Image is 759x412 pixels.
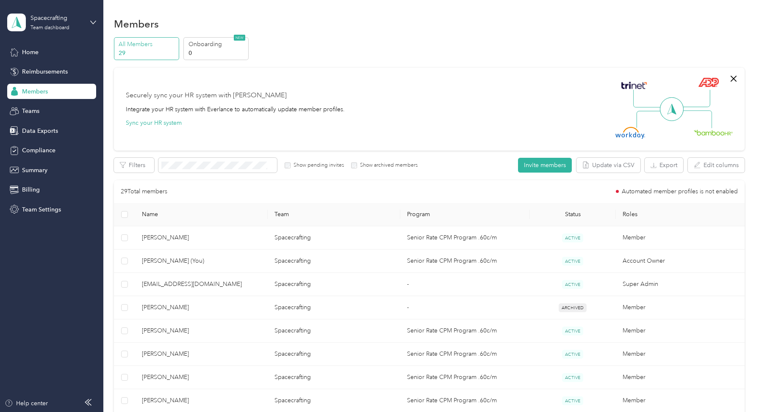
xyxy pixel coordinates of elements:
[400,319,529,343] td: Senior Rate CPM Program .60c/m
[268,366,400,389] td: Spacecrafting
[22,48,39,57] span: Home
[268,203,400,226] th: Team
[616,343,748,366] td: Member
[616,319,748,343] td: Member
[616,273,748,296] td: Super Admin
[268,250,400,273] td: Spacecrafting
[22,107,39,115] span: Teams
[562,327,583,335] span: ACTIVE
[135,366,268,389] td: Erin Dahlin
[400,250,529,273] td: Senior Rate CPM Program .60c/m
[135,226,268,250] td: Nicole Cullinan
[400,203,529,226] th: Program
[357,162,418,169] label: Show archived members
[268,296,400,319] td: Spacecrafting
[559,303,587,312] span: ARCHIVED
[615,127,645,139] img: Workday
[633,90,663,108] img: Line Left Up
[142,373,261,382] span: [PERSON_NAME]
[114,158,154,173] button: Filters
[291,162,344,169] label: Show pending invites
[30,25,69,30] div: Team dashboard
[22,126,58,135] span: Data Exports
[126,91,287,101] div: Securely sync your HR system with [PERSON_NAME]
[142,233,261,242] span: [PERSON_NAME]
[135,203,268,226] th: Name
[698,77,719,87] img: ADP
[114,19,159,28] h1: Members
[142,303,261,312] span: [PERSON_NAME]
[234,35,245,41] span: NEW
[616,366,748,389] td: Member
[694,129,733,135] img: BambooHR
[636,110,666,128] img: Line Left Down
[562,280,583,289] span: ACTIVE
[268,343,400,366] td: Spacecrafting
[681,90,710,107] img: Line Right Up
[22,67,68,76] span: Reimbursements
[188,49,246,58] p: 0
[616,203,748,226] th: Roles
[562,257,583,266] span: ACTIVE
[142,396,261,405] span: [PERSON_NAME]
[400,273,529,296] td: -
[616,226,748,250] td: Member
[126,105,345,114] div: Integrate your HR system with Everlance to automatically update member profiles.
[135,250,268,273] td: Benjamin Colvin (You)
[268,226,400,250] td: Spacecrafting
[400,343,529,366] td: Senior Rate CPM Program .60c/m
[22,205,61,214] span: Team Settings
[530,203,616,226] th: Status
[142,211,261,218] span: Name
[616,250,748,273] td: Account Owner
[562,396,583,405] span: ACTIVE
[22,87,48,96] span: Members
[22,185,40,194] span: Billing
[30,14,83,22] div: Spacecrafting
[135,343,268,366] td: Andy DeLassus
[518,158,572,173] button: Invite members
[576,158,640,173] button: Update via CSV
[400,366,529,389] td: Senior Rate CPM Program .60c/m
[121,187,167,196] p: 29 Total members
[712,365,759,412] iframe: Everlance-gr Chat Button Frame
[142,349,261,359] span: [PERSON_NAME]
[268,319,400,343] td: Spacecrafting
[142,326,261,335] span: [PERSON_NAME]
[645,158,683,173] button: Export
[688,158,745,173] button: Edit columns
[616,296,748,319] td: Member
[562,233,583,242] span: ACTIVE
[142,280,261,289] span: [EMAIL_ADDRESS][DOMAIN_NAME]
[142,256,261,266] span: [PERSON_NAME] (You)
[126,118,182,127] button: Sync your HR system
[22,166,47,175] span: Summary
[188,40,246,49] p: Onboarding
[135,319,268,343] td: Nate Treanor
[135,296,268,319] td: Lauren Colvin
[119,49,176,58] p: 29
[22,146,55,155] span: Compliance
[562,350,583,359] span: ACTIVE
[5,399,48,408] button: Help center
[682,110,712,129] img: Line Right Down
[135,273,268,296] td: success+spacecrafting@everlance.com
[562,373,583,382] span: ACTIVE
[619,80,649,91] img: Trinet
[622,189,738,195] span: Automated member profiles is not enabled
[400,296,529,319] td: -
[268,273,400,296] td: Spacecrafting
[119,40,176,49] p: All Members
[400,226,529,250] td: Senior Rate CPM Program .60c/m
